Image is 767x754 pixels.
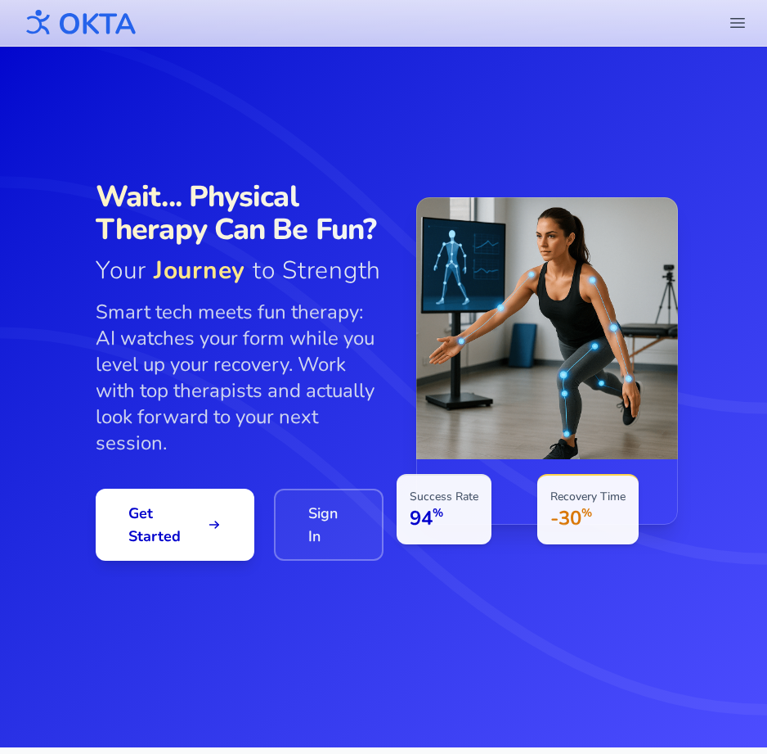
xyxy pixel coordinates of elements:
[410,505,478,531] p: 94
[96,256,383,286] span: Your to Strength
[96,299,383,456] p: Smart tech meets fun therapy: AI watches your form while you level up your recovery. Work with to...
[96,181,383,246] span: Wait... Physical Therapy Can Be Fun?
[274,489,383,561] a: Sign In
[20,2,137,44] img: OKTA logo
[128,502,222,548] span: Get Started
[721,7,754,39] button: header.menu.open
[154,254,245,287] span: Journey
[96,489,254,561] a: Get Started
[410,489,478,505] p: Success Rate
